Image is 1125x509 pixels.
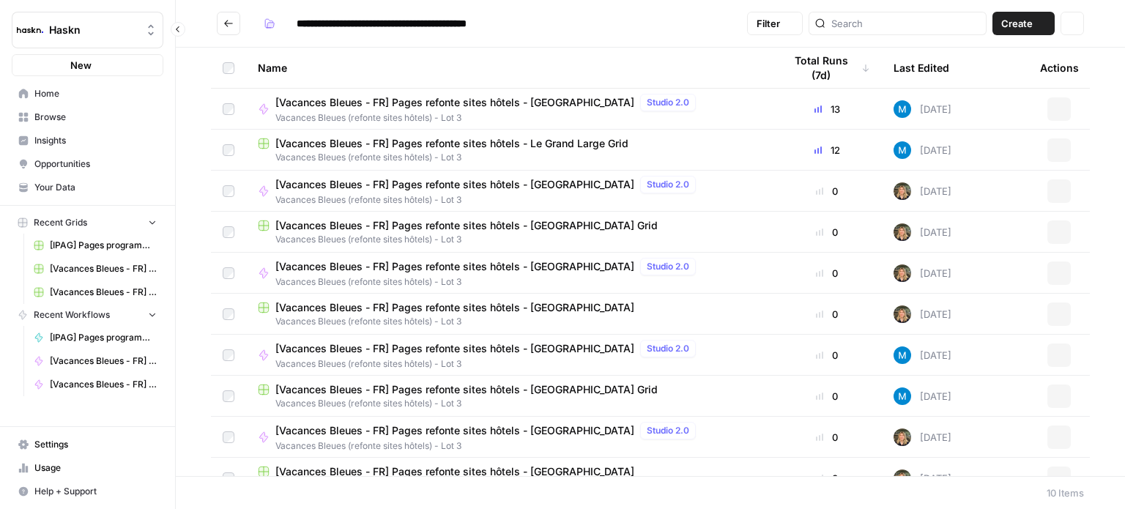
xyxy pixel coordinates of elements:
div: [DATE] [894,100,951,118]
span: [Vacances Bleues - FR] Pages refonte sites hôtels - [GEOGRAPHIC_DATA] Grid [275,218,658,233]
a: [IPAG] Pages programmes Grid [27,234,163,257]
span: Vacances Bleues (refonte sites hôtels) - Lot 3 [275,357,702,371]
div: 0 [784,471,870,486]
img: xlx1vc11lo246mpl6i14p9z1ximr [894,346,911,364]
div: Total Runs (7d) [784,48,870,88]
img: xlx1vc11lo246mpl6i14p9z1ximr [894,387,911,405]
span: [Vacances Bleues - FR] Pages refonte sites hôtels - [GEOGRAPHIC_DATA] [275,423,634,438]
a: [Vacances Bleues - FR] Pages refonte sites hôtels - [GEOGRAPHIC_DATA] [27,349,163,373]
button: New [12,54,163,76]
img: ziyu4k121h9vid6fczkx3ylgkuqx [894,182,911,200]
a: [Vacances Bleues - FR] Pages refonte sites hôtels - [GEOGRAPHIC_DATA] GridVacances Bleues (refont... [258,382,760,410]
img: ziyu4k121h9vid6fczkx3ylgkuqx [894,428,911,446]
a: [Vacances Bleues - FR] Pages refonte sites hôtels - [GEOGRAPHIC_DATA]Studio 2.0Vacances Bleues (r... [258,94,760,125]
span: Recent Workflows [34,308,110,322]
img: xlx1vc11lo246mpl6i14p9z1ximr [894,100,911,118]
a: Opportunities [12,152,163,176]
span: [Vacances Bleues - FR] Pages refonte sites hôtels - [GEOGRAPHIC_DATA] Grid [50,286,157,299]
a: [Vacances Bleues - FR] Pages refonte sites hôtels - Le Grand Large GridVacances Bleues (refonte s... [258,136,760,164]
span: Studio 2.0 [647,178,689,191]
div: 0 [784,266,870,280]
span: Filter [757,16,780,31]
a: Usage [12,456,163,480]
div: Name [258,48,760,88]
a: [Vacances Bleues - FR] Pages refonte sites hôtels - [GEOGRAPHIC_DATA]Vacances Bleues (refonte sit... [258,464,760,492]
a: [IPAG] Pages programmes [27,326,163,349]
a: [Vacances Bleues - FR] Pages refonte sites hôtels - [GEOGRAPHIC_DATA] GridVacances Bleues (refont... [258,218,760,246]
span: [Vacances Bleues - FR] Pages refonte sites hôtels - [GEOGRAPHIC_DATA] [50,378,157,391]
div: Last Edited [894,48,949,88]
span: [Vacances Bleues - FR] Pages refonte sites hôtels - [GEOGRAPHIC_DATA] Grid [275,382,658,397]
img: ziyu4k121h9vid6fczkx3ylgkuqx [894,264,911,282]
div: [DATE] [894,141,951,159]
a: [Vacances Bleues - FR] Pages refonte sites hôtels - [GEOGRAPHIC_DATA]Studio 2.0Vacances Bleues (r... [258,422,760,453]
img: ziyu4k121h9vid6fczkx3ylgkuqx [894,469,911,487]
span: Vacances Bleues (refonte sites hôtels) - Lot 3 [258,151,760,164]
a: Settings [12,433,163,456]
span: New [70,58,92,73]
span: Recent Grids [34,216,87,229]
div: [DATE] [894,223,951,241]
span: Vacances Bleues (refonte sites hôtels) - Lot 3 [275,275,702,289]
span: Studio 2.0 [647,342,689,355]
a: [Vacances Bleues - FR] Pages refonte sites hôtels - [GEOGRAPHIC_DATA]Studio 2.0Vacances Bleues (r... [258,258,760,289]
div: [DATE] [894,346,951,364]
a: Browse [12,105,163,129]
button: Workspace: Haskn [12,12,163,48]
span: [Vacances Bleues - FR] Pages refonte sites hôtels - [GEOGRAPHIC_DATA] Grid [50,262,157,275]
div: 0 [784,225,870,239]
span: Vacances Bleues (refonte sites hôtels) - Lot 3 [258,233,760,246]
span: [Vacances Bleues - FR] Pages refonte sites hôtels - [GEOGRAPHIC_DATA] [275,341,634,356]
button: Go back [217,12,240,35]
span: Help + Support [34,485,157,498]
span: Haskn [49,23,138,37]
button: Help + Support [12,480,163,503]
span: Studio 2.0 [647,96,689,109]
span: Studio 2.0 [647,424,689,437]
span: [IPAG] Pages programmes [50,331,157,344]
div: 13 [784,102,870,116]
a: Home [12,82,163,105]
div: [DATE] [894,387,951,405]
span: Vacances Bleues (refonte sites hôtels) - Lot 3 [258,397,760,410]
span: Home [34,87,157,100]
img: Haskn Logo [17,17,43,43]
span: Settings [34,438,157,451]
img: ziyu4k121h9vid6fczkx3ylgkuqx [894,223,911,241]
a: [Vacances Bleues - FR] Pages refonte sites hôtels - [GEOGRAPHIC_DATA]Vacances Bleues (refonte sit... [258,300,760,328]
span: [Vacances Bleues - FR] Pages refonte sites hôtels - [GEOGRAPHIC_DATA] [275,95,634,110]
div: 0 [784,348,870,363]
div: 0 [784,184,870,198]
span: Usage [34,461,157,475]
span: Your Data [34,181,157,194]
span: Create [1001,16,1033,31]
a: [Vacances Bleues - FR] Pages refonte sites hôtels - [GEOGRAPHIC_DATA] Grid [27,257,163,280]
button: Recent Grids [12,212,163,234]
div: [DATE] [894,469,951,487]
img: xlx1vc11lo246mpl6i14p9z1ximr [894,141,911,159]
input: Search [831,16,980,31]
div: [DATE] [894,182,951,200]
span: [Vacances Bleues - FR] Pages refonte sites hôtels - [GEOGRAPHIC_DATA] [275,300,634,315]
span: [Vacances Bleues - FR] Pages refonte sites hôtels - Le Grand Large Grid [275,136,628,151]
span: Vacances Bleues (refonte sites hôtels) - Lot 3 [258,315,760,328]
a: [Vacances Bleues - FR] Pages refonte sites hôtels - [GEOGRAPHIC_DATA]Studio 2.0Vacances Bleues (r... [258,176,760,207]
div: 0 [784,307,870,322]
button: Recent Workflows [12,304,163,326]
span: Opportunities [34,157,157,171]
span: [Vacances Bleues - FR] Pages refonte sites hôtels - [GEOGRAPHIC_DATA] [275,259,634,274]
a: [Vacances Bleues - FR] Pages refonte sites hôtels - [GEOGRAPHIC_DATA]Studio 2.0Vacances Bleues (r... [258,340,760,371]
span: Insights [34,134,157,147]
div: 0 [784,430,870,445]
img: ziyu4k121h9vid6fczkx3ylgkuqx [894,305,911,323]
span: Vacances Bleues (refonte sites hôtels) - Lot 3 [275,193,702,207]
span: [IPAG] Pages programmes Grid [50,239,157,252]
a: Your Data [12,176,163,199]
a: Insights [12,129,163,152]
span: Vacances Bleues (refonte sites hôtels) - Lot 3 [275,439,702,453]
div: 0 [784,389,870,404]
div: [DATE] [894,305,951,323]
div: 12 [784,143,870,157]
div: [DATE] [894,428,951,446]
button: Filter [747,12,803,35]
